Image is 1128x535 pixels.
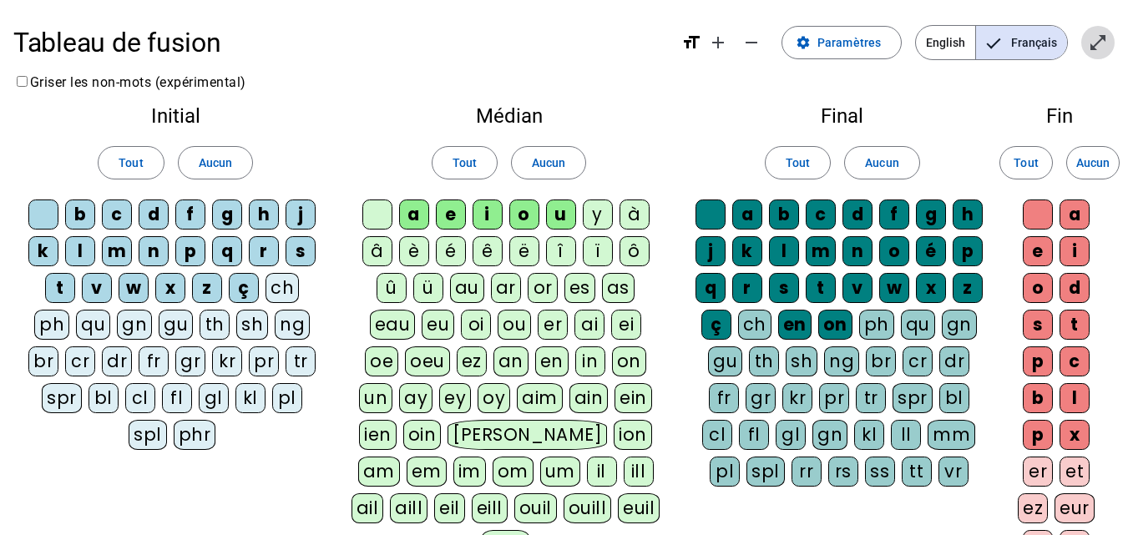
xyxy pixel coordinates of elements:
div: dr [939,346,969,376]
div: or [528,273,558,303]
div: d [139,199,169,230]
div: h [953,199,983,230]
div: th [200,310,230,340]
div: sh [236,310,268,340]
span: Tout [119,153,143,173]
div: gu [708,346,742,376]
div: fr [709,383,739,413]
button: Aucun [1066,146,1120,179]
div: em [407,457,447,487]
h2: Fin [1018,106,1101,126]
div: ê [473,236,503,266]
mat-icon: add [708,33,728,53]
div: è [399,236,429,266]
div: p [1023,420,1053,450]
button: Tout [432,146,498,179]
mat-icon: open_in_full [1088,33,1108,53]
div: à [620,199,650,230]
div: ay [399,383,432,413]
div: [PERSON_NAME] [448,420,607,450]
button: Aucun [511,146,586,179]
div: om [493,457,534,487]
div: gr [175,346,205,376]
div: p [1023,346,1053,376]
button: Diminuer la taille de la police [735,26,768,59]
div: fl [162,383,192,413]
div: ien [359,420,397,450]
div: as [602,273,635,303]
div: z [953,273,983,303]
div: qu [901,310,935,340]
span: Tout [786,153,810,173]
div: k [732,236,762,266]
div: eau [370,310,416,340]
div: ouill [564,493,611,523]
div: br [866,346,896,376]
div: fl [739,420,769,450]
mat-icon: settings [796,35,811,50]
div: eur [1055,493,1095,523]
div: o [509,199,539,230]
mat-icon: format_size [681,33,701,53]
span: Paramètres [817,33,881,53]
div: tt [902,457,932,487]
div: i [473,199,503,230]
div: d [1060,273,1090,303]
mat-button-toggle-group: Language selection [915,25,1068,60]
button: Entrer en plein écran [1081,26,1115,59]
div: bl [939,383,969,413]
div: w [119,273,149,303]
div: ï [583,236,613,266]
div: g [916,199,946,230]
div: ill [624,457,654,487]
div: bl [89,383,119,413]
div: l [769,236,799,266]
div: s [286,236,316,266]
div: br [28,346,58,376]
div: q [212,236,242,266]
div: euil [618,493,660,523]
div: ail [352,493,384,523]
div: gu [159,310,193,340]
div: eil [434,493,465,523]
div: ain [569,383,609,413]
div: pl [272,383,302,413]
div: r [249,236,279,266]
div: gr [746,383,776,413]
div: sh [786,346,817,376]
div: ph [859,310,894,340]
div: s [1023,310,1053,340]
div: rs [828,457,858,487]
div: rr [792,457,822,487]
div: fr [139,346,169,376]
div: on [612,346,646,376]
div: x [155,273,185,303]
div: er [538,310,568,340]
div: b [65,199,95,230]
div: oi [461,310,491,340]
div: et [1060,457,1090,487]
div: ouil [514,493,557,523]
div: ng [824,346,859,376]
div: gn [117,310,152,340]
div: pr [819,383,849,413]
div: c [102,199,132,230]
div: gn [812,420,847,450]
div: f [175,199,205,230]
div: o [879,236,909,266]
span: Tout [1014,153,1038,173]
div: im [453,457,486,487]
div: r [732,273,762,303]
div: cr [903,346,933,376]
div: er [1023,457,1053,487]
div: x [1060,420,1090,450]
div: x [916,273,946,303]
div: oeu [405,346,450,376]
div: a [732,199,762,230]
div: ph [34,310,69,340]
div: eu [422,310,454,340]
div: an [493,346,529,376]
div: o [1023,273,1053,303]
div: d [842,199,873,230]
div: kl [235,383,266,413]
